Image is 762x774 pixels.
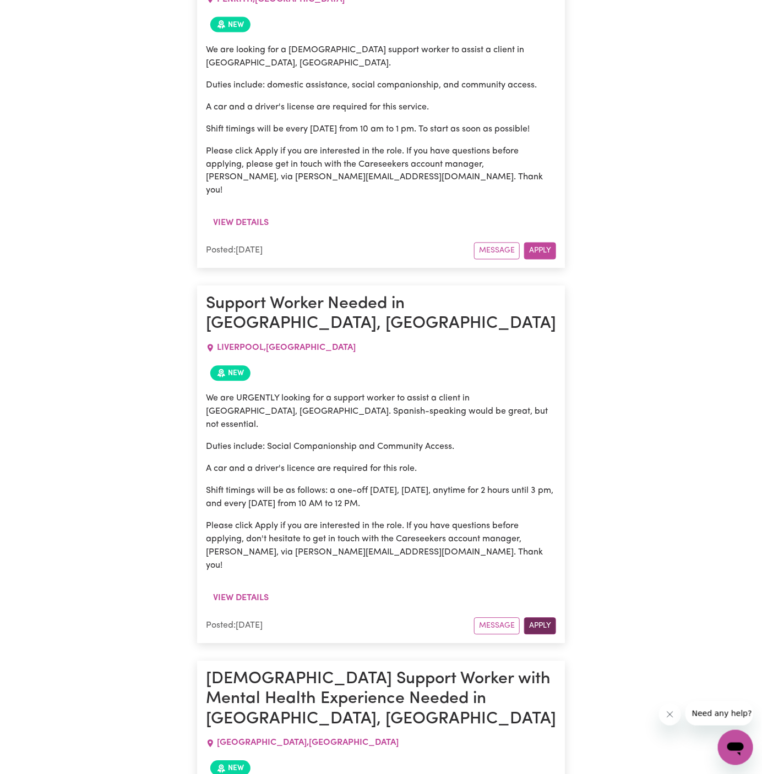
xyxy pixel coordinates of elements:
p: Please click Apply if you are interested in the role. If you have questions before applying, don'... [206,520,556,573]
iframe: Message from company [685,701,753,726]
div: Posted: [DATE] [206,619,474,633]
button: Apply for this job [524,618,556,635]
button: View details [206,213,276,234]
button: Message [474,618,520,635]
button: Apply for this job [524,243,556,260]
span: Job posted within the last 30 days [210,366,251,381]
p: A car and a driver's license are required for this service. [206,101,556,114]
p: Shift timings will be as follows: a one-off [DATE], [DATE], anytime for 2 hours until 3 pm, and e... [206,485,556,511]
p: Duties include: Social Companionship and Community Access. [206,441,556,454]
p: Shift timings will be every [DATE] from 10 am to 1 pm. To start as soon as possible! [206,123,556,136]
p: We are URGENTLY looking for a support worker to assist a client in [GEOGRAPHIC_DATA], [GEOGRAPHIC... [206,392,556,432]
p: Duties include: domestic assistance, social companionship, and community access. [206,79,556,92]
iframe: Button to launch messaging window [718,730,753,765]
span: [GEOGRAPHIC_DATA] , [GEOGRAPHIC_DATA] [217,739,399,748]
p: A car and a driver's licence are required for this role. [206,463,556,476]
span: Job posted within the last 30 days [210,17,251,32]
div: Posted: [DATE] [206,244,474,257]
p: Please click Apply if you are interested in the role. If you have questions before applying, plea... [206,145,556,197]
iframe: Close message [659,704,681,726]
p: We are looking for a [DEMOGRAPHIC_DATA] support worker to assist a client in [GEOGRAPHIC_DATA], [... [206,43,556,70]
button: View details [206,588,276,609]
span: LIVERPOOL , [GEOGRAPHIC_DATA] [217,344,356,353]
button: Message [474,243,520,260]
h1: [DEMOGRAPHIC_DATA] Support Worker with Mental Health Experience Needed in [GEOGRAPHIC_DATA], [GEO... [206,670,556,730]
h1: Support Worker Needed in [GEOGRAPHIC_DATA], [GEOGRAPHIC_DATA] [206,295,556,335]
